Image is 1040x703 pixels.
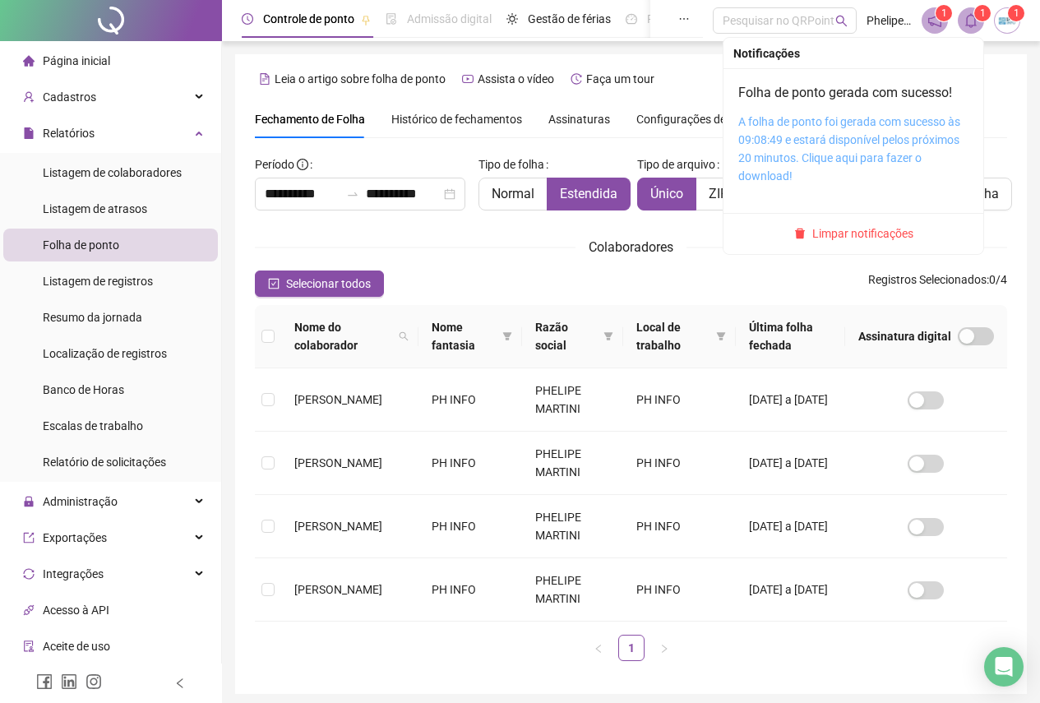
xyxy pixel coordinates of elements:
span: Resumo da jornada [43,311,142,324]
span: Limpar notificações [812,224,913,243]
span: linkedin [61,673,77,690]
span: file [23,127,35,139]
td: PH INFO [418,368,522,432]
span: bell [964,13,978,28]
td: PH INFO [623,432,736,495]
span: api [23,604,35,616]
span: right [659,644,669,654]
span: Estendida [560,186,617,201]
td: [DATE] a [DATE] [736,432,845,495]
span: Listagem de colaboradores [43,166,182,179]
span: facebook [36,673,53,690]
td: PH INFO [623,495,736,558]
span: Configurações de fechamento [636,113,790,125]
span: Leia o artigo sobre folha de ponto [275,72,446,86]
a: Folha de ponto gerada com sucesso! [738,85,952,100]
span: to [346,187,359,201]
span: Assista o vídeo [478,72,554,86]
li: Página anterior [585,635,612,661]
th: Última folha fechada [736,305,845,368]
span: [PERSON_NAME] [294,393,382,406]
span: user-add [23,91,35,103]
span: delete [794,228,806,239]
span: pushpin [361,15,371,25]
span: Assinatura digital [858,327,951,345]
td: PHELIPE MARTINI [522,558,623,622]
span: sun [506,13,518,25]
td: PH INFO [418,558,522,622]
span: filter [600,315,617,358]
td: PH INFO [418,432,522,495]
span: 1 [1014,7,1019,19]
span: ZIP [709,186,728,201]
span: Escalas de trabalho [43,419,143,432]
span: Cadastros [43,90,96,104]
span: filter [603,331,613,341]
span: Faça um tour [586,72,654,86]
span: Página inicial [43,54,110,67]
td: [DATE] a [DATE] [736,495,845,558]
span: Listagem de registros [43,275,153,288]
span: Gestão de férias [528,12,611,25]
td: PHELIPE MARTINI [522,495,623,558]
span: search [835,15,848,27]
span: Selecionar todos [286,275,371,293]
span: Controle de ponto [263,12,354,25]
span: Período [255,158,294,171]
span: home [23,55,35,67]
button: Selecionar todos [255,271,384,297]
span: Listagem de atrasos [43,202,147,215]
span: lock [23,496,35,507]
button: left [585,635,612,661]
span: Razão social [535,318,597,354]
span: filter [502,331,512,341]
span: Normal [492,186,534,201]
span: notification [927,13,942,28]
span: : 0 / 4 [868,271,1007,297]
span: check-square [268,278,280,289]
span: instagram [86,673,102,690]
span: sync [23,568,35,580]
span: Admissão digital [407,12,492,25]
td: PH INFO [623,558,736,622]
span: filter [716,331,726,341]
span: Relatório de solicitações [43,456,166,469]
td: [DATE] a [DATE] [736,368,845,432]
a: A folha de ponto foi gerada com sucesso às 09:08:49 e estará disponível pelos próximos 20 minutos... [738,115,960,183]
span: clock-circle [242,13,253,25]
span: info-circle [297,159,308,170]
sup: Atualize o seu contato no menu Meus Dados [1008,5,1024,21]
span: 1 [980,7,986,19]
span: Tipo de folha [478,155,544,173]
td: [DATE] a [DATE] [736,558,845,622]
span: file-done [386,13,397,25]
a: 1 [619,636,644,660]
span: history [571,73,582,85]
span: Tipo de arquivo [637,155,715,173]
td: PH INFO [418,495,522,558]
span: [PERSON_NAME] [294,520,382,533]
span: left [174,678,186,689]
span: youtube [462,73,474,85]
span: export [23,532,35,543]
span: Nome fantasia [432,318,496,354]
span: audit [23,641,35,652]
span: Colaboradores [589,239,673,255]
button: Limpar notificações [788,224,920,243]
span: filter [713,315,729,358]
span: Administração [43,495,118,508]
span: Folha de ponto [43,238,119,252]
img: 30865 [995,8,1019,33]
td: PHELIPE MARTINI [522,368,623,432]
div: Open Intercom Messenger [984,647,1024,687]
span: 1 [941,7,947,19]
span: Assinaturas [548,113,610,125]
span: search [395,315,412,358]
span: [PERSON_NAME] [294,456,382,469]
span: Registros Selecionados [868,273,987,286]
span: Nome do colaborador [294,318,392,354]
span: dashboard [626,13,637,25]
span: Phelipe Martini [867,12,912,30]
span: filter [499,315,515,358]
span: search [399,331,409,341]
